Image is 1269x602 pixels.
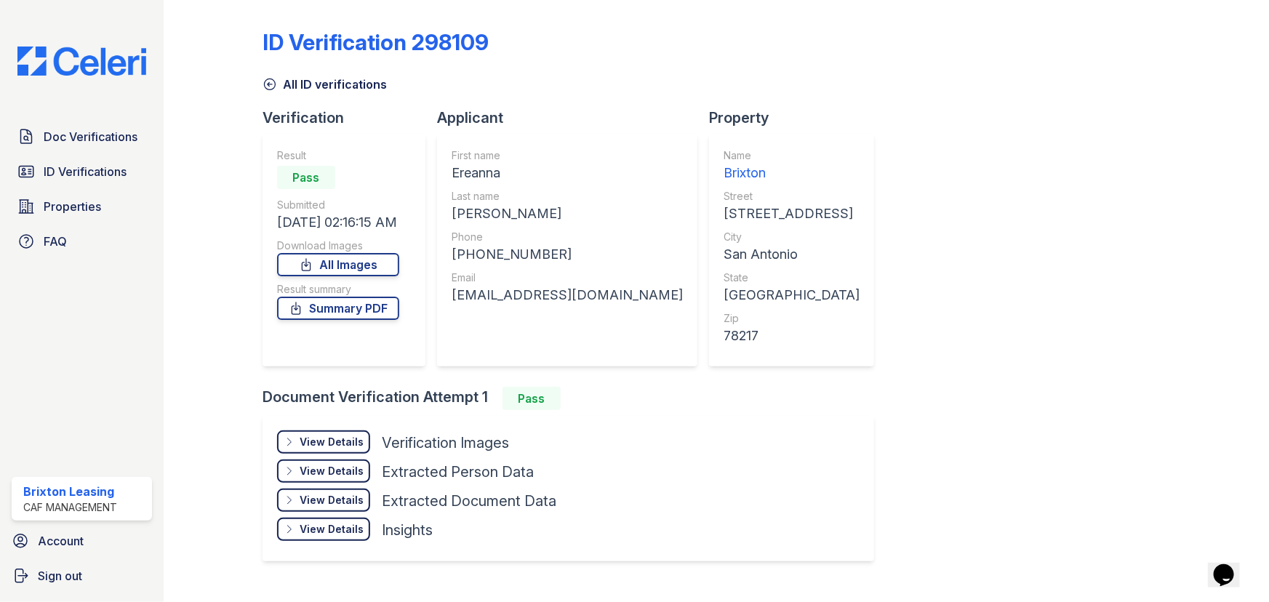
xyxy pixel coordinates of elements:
[12,227,152,256] a: FAQ
[709,108,886,128] div: Property
[382,520,433,540] div: Insights
[277,297,399,320] a: Summary PDF
[277,212,399,233] div: [DATE] 02:16:15 AM
[724,163,860,183] div: Brixton
[300,464,364,478] div: View Details
[6,561,158,590] a: Sign out
[724,189,860,204] div: Street
[23,500,117,515] div: CAF Management
[263,387,886,410] div: Document Verification Attempt 1
[452,189,683,204] div: Last name
[300,435,364,449] div: View Details
[277,238,399,253] div: Download Images
[277,253,399,276] a: All Images
[277,198,399,212] div: Submitted
[382,462,534,482] div: Extracted Person Data
[300,522,364,537] div: View Details
[452,163,683,183] div: Ereanna
[724,326,860,346] div: 78217
[724,204,860,224] div: [STREET_ADDRESS]
[452,285,683,305] div: [EMAIL_ADDRESS][DOMAIN_NAME]
[437,108,709,128] div: Applicant
[724,285,860,305] div: [GEOGRAPHIC_DATA]
[724,148,860,183] a: Name Brixton
[23,483,117,500] div: Brixton Leasing
[44,233,67,250] span: FAQ
[277,166,335,189] div: Pass
[6,526,158,555] a: Account
[44,128,137,145] span: Doc Verifications
[6,47,158,76] img: CE_Logo_Blue-a8612792a0a2168367f1c8372b55b34899dd931a85d93a1a3d3e32e68fde9ad4.png
[724,230,860,244] div: City
[452,148,683,163] div: First name
[277,148,399,163] div: Result
[1208,544,1254,587] iframe: chat widget
[12,157,152,186] a: ID Verifications
[263,76,387,93] a: All ID verifications
[382,491,556,511] div: Extracted Document Data
[503,387,561,410] div: Pass
[38,532,84,550] span: Account
[724,270,860,285] div: State
[724,311,860,326] div: Zip
[12,122,152,151] a: Doc Verifications
[452,204,683,224] div: [PERSON_NAME]
[277,282,399,297] div: Result summary
[452,270,683,285] div: Email
[724,244,860,265] div: San Antonio
[263,29,489,55] div: ID Verification 298109
[38,567,82,585] span: Sign out
[44,198,101,215] span: Properties
[452,230,683,244] div: Phone
[44,163,127,180] span: ID Verifications
[724,148,860,163] div: Name
[12,192,152,221] a: Properties
[300,493,364,507] div: View Details
[382,433,509,453] div: Verification Images
[263,108,437,128] div: Verification
[452,244,683,265] div: [PHONE_NUMBER]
